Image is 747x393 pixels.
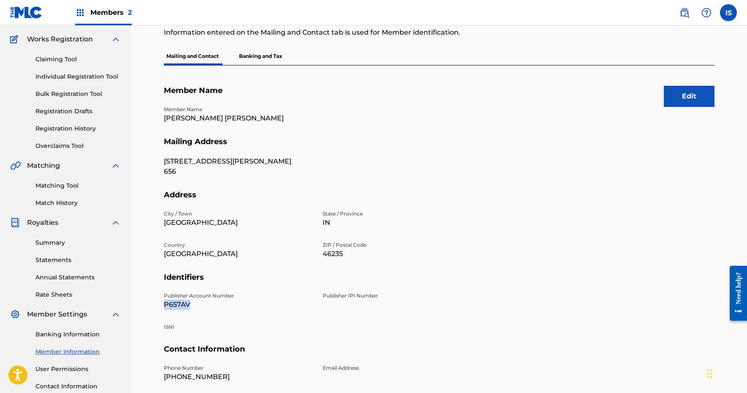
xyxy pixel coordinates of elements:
[35,256,121,265] a: Statements
[323,292,471,300] p: Publisher IPI Number
[164,47,221,65] p: Mailing and Contact
[111,161,121,171] img: expand
[35,124,121,133] a: Registration History
[35,55,121,64] a: Claiming Tool
[164,241,312,249] p: Country
[27,309,87,319] span: Member Settings
[164,166,312,177] p: 656
[679,8,690,18] img: search
[35,142,121,150] a: Overclaims Tool
[27,34,93,44] span: Works Registration
[111,309,121,319] img: expand
[664,86,714,107] button: Edit
[164,344,714,364] h5: Contact Information
[10,34,21,44] img: Works Registration
[323,249,471,259] p: 46235
[164,273,714,292] h5: Identifiers
[164,86,714,106] h5: Member Name
[323,241,471,249] p: ZIP / Postal Code
[723,259,747,328] iframe: Resource Center
[35,72,121,81] a: Individual Registration Tool
[90,8,132,17] span: Members
[164,137,714,157] h5: Mailing Address
[35,330,121,339] a: Banking Information
[35,290,121,299] a: Rate Sheets
[164,27,588,38] p: Information entered on the Mailing and Contact tab is used for Member identification.
[75,8,85,18] img: Top Rightsholders
[27,161,60,171] span: Matching
[323,364,471,372] p: Email Address
[35,107,121,116] a: Registration Drafts
[323,218,471,228] p: IN
[164,300,312,310] p: P657AV
[35,365,121,374] a: User Permissions
[35,347,121,356] a: Member Information
[707,361,712,386] div: Drag
[164,106,312,113] p: Member Name
[35,90,121,98] a: Bulk Registration Tool
[35,273,121,282] a: Annual Statements
[35,238,121,247] a: Summary
[164,218,312,228] p: [GEOGRAPHIC_DATA]
[676,4,693,21] a: Public Search
[27,218,58,228] span: Royalties
[701,8,712,18] img: help
[10,6,43,19] img: MLC Logo
[35,382,121,391] a: Contact Information
[164,210,312,218] p: City / Town
[720,4,737,21] div: User Menu
[128,8,132,16] span: 2
[164,156,312,166] p: [STREET_ADDRESS][PERSON_NAME]
[164,190,714,210] h5: Address
[35,199,121,207] a: Match History
[323,210,471,218] p: State / Province
[164,364,312,372] p: Phone Number
[111,34,121,44] img: expand
[10,161,21,171] img: Matching
[111,218,121,228] img: expand
[10,218,20,228] img: Royalties
[164,292,312,300] p: Publisher Account Number
[164,249,312,259] p: [GEOGRAPHIC_DATA]
[35,181,121,190] a: Matching Tool
[164,113,312,123] p: [PERSON_NAME] [PERSON_NAME]
[164,323,312,331] p: ISNI
[164,372,312,382] p: [PHONE_NUMBER]
[705,352,747,393] iframe: Chat Widget
[698,4,715,21] div: Help
[236,47,285,65] p: Banking and Tax
[10,309,20,319] img: Member Settings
